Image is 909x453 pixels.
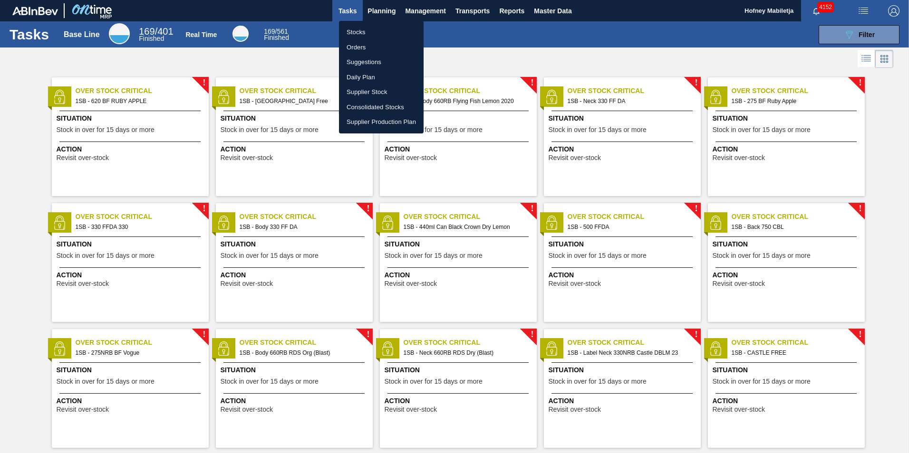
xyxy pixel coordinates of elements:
[339,40,424,55] a: Orders
[339,25,424,40] a: Stocks
[339,114,424,130] a: Supplier Production Plan
[339,70,424,85] a: Daily Plan
[339,55,424,70] a: Suggestions
[339,85,424,100] a: Supplier Stock
[339,100,424,115] a: Consolidated Stocks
